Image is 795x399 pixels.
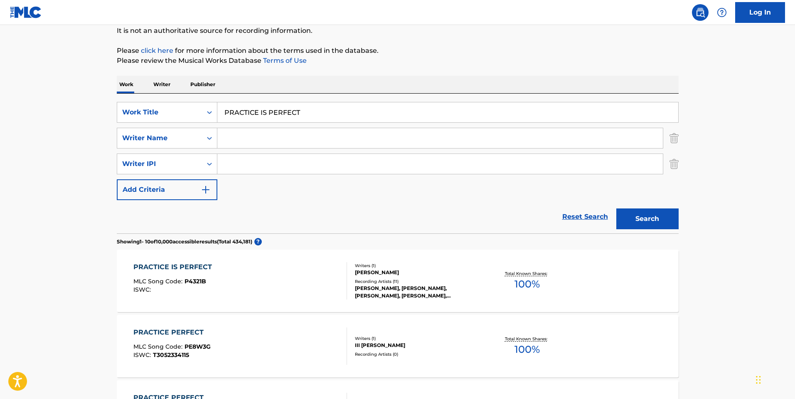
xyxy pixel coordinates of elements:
div: [PERSON_NAME], [PERSON_NAME], [PERSON_NAME], [PERSON_NAME], [PERSON_NAME] [355,285,480,300]
p: Please for more information about the terms used in the database. [117,46,679,56]
span: PE8W3G [185,343,211,350]
img: Delete Criterion [669,128,679,149]
form: Search Form [117,102,679,233]
p: Work [117,76,136,93]
div: Recording Artists ( 11 ) [355,278,480,285]
div: [PERSON_NAME] [355,269,480,276]
img: Delete Criterion [669,154,679,174]
div: Writers ( 1 ) [355,263,480,269]
div: Help [714,4,730,21]
div: PRACTICE IS PERFECT [133,262,216,272]
div: Writer Name [122,133,197,143]
div: Work Title [122,107,197,117]
a: Log In [735,2,785,23]
div: Drag [756,367,761,392]
img: search [695,7,705,17]
img: help [717,7,727,17]
a: Public Search [692,4,709,21]
p: Writer [151,76,173,93]
p: Total Known Shares: [505,270,549,277]
p: Showing 1 - 10 of 10,000 accessible results (Total 434,181 ) [117,238,252,245]
a: Terms of Use [261,57,307,64]
p: It is not an authoritative source for recording information. [117,26,679,36]
div: PRACTICE PERFECT [133,327,211,337]
span: MLC Song Code : [133,343,185,350]
p: Publisher [188,76,218,93]
div: III [PERSON_NAME] [355,342,480,349]
span: T3052334115 [153,351,189,359]
button: Add Criteria [117,179,217,200]
p: Total Known Shares: [505,336,549,342]
span: ? [254,238,262,245]
iframe: Chat Widget [753,359,795,399]
div: Writers ( 1 ) [355,335,480,342]
img: MLC Logo [10,6,42,18]
span: ISWC : [133,286,153,293]
button: Search [616,208,679,229]
span: 100 % [514,277,540,292]
span: P4321B [185,278,206,285]
a: PRACTICE IS PERFECTMLC Song Code:P4321BISWC:Writers (1)[PERSON_NAME]Recording Artists (11)[PERSON... [117,250,679,312]
p: Please review the Musical Works Database [117,56,679,66]
span: ISWC : [133,351,153,359]
span: 100 % [514,342,540,357]
div: Writer IPI [122,159,197,169]
div: Recording Artists ( 0 ) [355,351,480,357]
span: MLC Song Code : [133,278,185,285]
a: PRACTICE PERFECTMLC Song Code:PE8W3GISWC:T3052334115Writers (1)III [PERSON_NAME]Recording Artists... [117,315,679,377]
img: 9d2ae6d4665cec9f34b9.svg [201,185,211,195]
a: Reset Search [558,208,612,226]
a: click here [141,47,173,55]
